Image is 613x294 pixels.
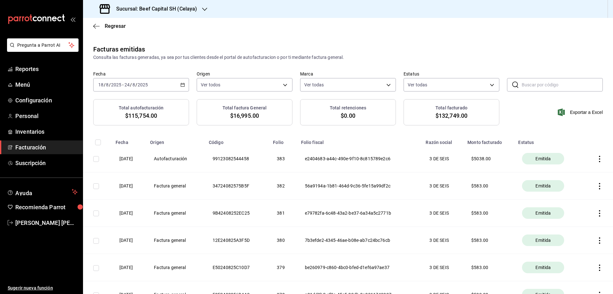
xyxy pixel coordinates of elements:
[297,172,422,200] th: 56a9194a-1b81-464d-9c36-5fe15a99df2c
[269,172,297,200] th: 382
[205,172,269,200] th: 34724082575B5F
[404,72,499,76] label: Estatus
[15,159,78,167] span: Suscripción
[269,227,297,254] th: 380
[124,82,130,87] input: --
[111,82,122,87] input: ----
[464,200,514,227] th: $ 583.00
[205,136,269,145] th: Código
[522,78,603,91] input: Buscar por código
[533,264,553,271] span: Emitida
[93,54,603,61] div: Consulta las facturas generadas, ya sea por tus clientes desde el portal de autofacturacion o por...
[119,105,164,111] h3: Total autofacturación
[304,82,324,88] span: Ver todas
[130,82,132,87] span: /
[109,82,111,87] span: /
[464,136,514,145] th: Monto facturado
[464,145,514,172] th: $ 5038.00
[15,112,78,120] span: Personal
[300,72,396,76] label: Marca
[205,145,269,172] th: 99123082544458
[146,172,205,200] th: Factura general
[422,200,464,227] th: 3 DE SEIS
[559,108,603,116] button: Exportar a Excel
[15,127,78,136] span: Inventarios
[464,172,514,200] th: $ 583.00
[8,285,78,291] span: Sugerir nueva función
[15,65,78,73] span: Reportes
[422,254,464,281] th: 3 DE SEIS
[7,38,79,52] button: Pregunta a Parrot AI
[17,42,69,49] span: Pregunta a Parrot AI
[201,82,220,88] span: Ver todos
[297,200,422,227] th: e79782fa-6c48-43a2-be37-6a34a5c2771b
[112,145,146,172] th: [DATE]
[15,80,78,89] span: Menú
[435,105,467,111] h3: Total facturado
[111,5,197,13] h3: Sucursal: Beef Capital SH (Celaya)
[106,82,109,87] input: --
[125,111,157,120] span: $115,754.00
[104,82,106,87] span: /
[93,44,145,54] div: Facturas emitidas
[122,82,124,87] span: -
[93,23,126,29] button: Regresar
[15,143,78,152] span: Facturación
[422,145,464,172] th: 3 DE SEIS
[15,219,78,227] span: [PERSON_NAME] [PERSON_NAME]
[533,237,553,243] span: Emitida
[341,111,355,120] span: $0.00
[205,200,269,227] th: 9B42408252EC25
[112,200,146,227] th: [DATE]
[70,17,75,22] button: open_drawer_menu
[15,96,78,105] span: Configuración
[422,227,464,254] th: 3 DE SEIS
[297,145,422,172] th: e2404683-a44c-490e-9f10-8c815789e2c6
[408,82,427,88] span: Ver todas
[112,254,146,281] th: [DATE]
[533,210,553,216] span: Emitida
[435,111,467,120] span: $132,749.00
[422,172,464,200] th: 3 DE SEIS
[112,136,146,145] th: Fecha
[146,136,205,145] th: Origen
[146,200,205,227] th: Factura general
[105,23,126,29] span: Regresar
[269,254,297,281] th: 379
[112,227,146,254] th: [DATE]
[205,254,269,281] th: E50240825C10D7
[269,136,297,145] th: Folio
[269,145,297,172] th: 383
[112,172,146,200] th: [DATE]
[197,72,292,76] label: Origen
[15,203,78,211] span: Recomienda Parrot
[533,183,553,189] span: Emitida
[146,145,205,172] th: Autofacturación
[533,155,553,162] span: Emitida
[514,136,584,145] th: Estatus
[330,105,366,111] h3: Total retenciones
[269,200,297,227] th: 381
[98,82,104,87] input: --
[297,136,422,145] th: Folio fiscal
[297,227,422,254] th: 7b3efde2-4345-46ae-b08e-ab7c24bc76cb
[146,254,205,281] th: Factura general
[15,188,69,196] span: Ayuda
[297,254,422,281] th: be260979-c860-4bc0-bfed-d1ef6a97ae37
[137,82,148,87] input: ----
[422,136,464,145] th: Razón social
[464,227,514,254] th: $ 583.00
[230,111,259,120] span: $16,995.00
[205,227,269,254] th: 12E240825A3F5D
[464,254,514,281] th: $ 583.00
[132,82,135,87] input: --
[146,227,205,254] th: Factura general
[4,46,79,53] a: Pregunta a Parrot AI
[135,82,137,87] span: /
[93,72,189,76] label: Fecha
[223,105,267,111] h3: Total factura General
